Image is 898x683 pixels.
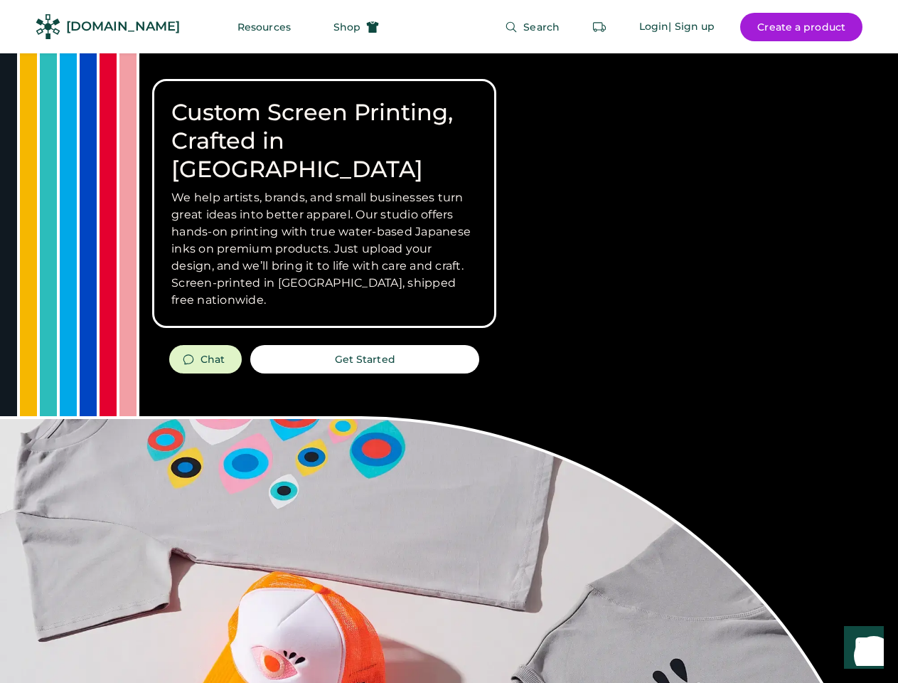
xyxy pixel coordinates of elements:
div: | Sign up [668,20,715,34]
button: Retrieve an order [585,13,614,41]
button: Search [488,13,577,41]
span: Search [523,22,560,32]
h1: Custom Screen Printing, Crafted in [GEOGRAPHIC_DATA] [171,98,477,184]
div: [DOMAIN_NAME] [66,18,180,36]
button: Get Started [250,345,479,374]
h3: We help artists, brands, and small businesses turn great ideas into better apparel. Our studio of... [171,189,477,309]
button: Resources [220,13,308,41]
span: Shop [333,22,360,32]
button: Create a product [740,13,862,41]
button: Shop [316,13,396,41]
button: Chat [169,345,242,374]
img: Rendered Logo - Screens [36,14,60,39]
iframe: Front Chat [830,619,892,680]
div: Login [639,20,669,34]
